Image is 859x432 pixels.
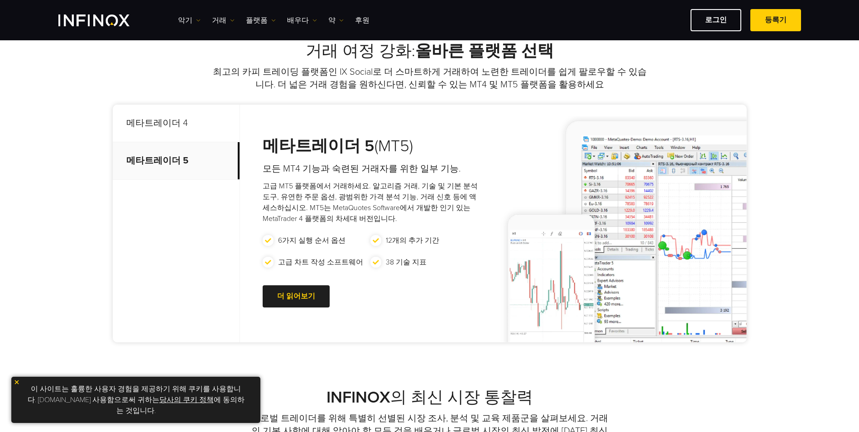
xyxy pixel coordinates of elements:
a: 플랫폼 [246,15,276,26]
font: 플랫폼 [246,15,268,26]
p: 38 기술 지표 [386,257,427,268]
a: 악기 [178,15,201,26]
strong: INFINOX [326,388,390,407]
a: 더 읽어보기 [263,285,330,307]
a: 당사의 쿠키 정책 [159,395,214,404]
a: 거래 [212,15,235,26]
font: 등록기 [765,15,787,24]
p: 6가지 실행 순서 옵션 [278,235,346,246]
font: 배우다 [287,15,309,26]
h2: 의 최신 시장 통찰력 [113,388,747,408]
font: 더 읽어보기 [277,292,315,301]
a: 배우다 [287,15,317,26]
p: 고급 차트 작성 소프트웨어 [278,257,363,268]
h3: (MT5) [263,136,479,156]
font: 이 사이트는 훌륭한 사용자 경험을 제공하기 위해 쿠키를 사용합니다. [DOMAIN_NAME] 사용함으로써 귀하는 에 동의하는 것입니다. [28,384,245,415]
p: 메타트레이더 5 [113,142,240,180]
strong: 올바른 플랫폼 선택 [415,41,554,61]
a: 로그인 [691,9,741,31]
font: 악기 [178,15,192,26]
font: 약 [328,15,336,26]
h4: 모든 MT4 기능과 숙련된 거래자를 위한 일부 기능. [263,163,479,175]
p: 고급 MT5 플랫폼에서 거래하세요. 알고리즘 거래, 기술 및 기본 분석 도구, 유연한 주문 옵션, 광범위한 가격 분석 기능, 거래 신호 등에 액세스하십시오. MT5는 Meta... [263,181,479,224]
a: 후원 [355,15,370,26]
a: INFINOX 로고 [58,14,151,26]
p: 12개의 추가 기간 [386,235,439,246]
img: 노란색 닫기 아이콘 [14,379,20,385]
a: 약 [328,15,344,26]
p: 최고의 카피 트레이딩 플랫폼인 IX Social로 더 스마트하게 거래하여 노련한 트레이더를 쉽게 팔로우할 수 있습니다. 더 넓은 거래 경험을 원하신다면, 신뢰할 수 있는 MT... [210,66,649,91]
strong: 메타트레이더 5 [263,136,374,156]
font: 거래 여정 강화: [306,41,554,61]
a: 등록기 [750,9,801,31]
font: 거래 [212,15,226,26]
p: 메타트레이더 4 [113,105,240,142]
